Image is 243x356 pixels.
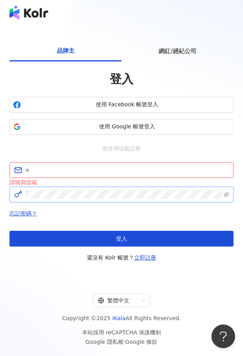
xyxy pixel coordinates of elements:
[62,313,181,323] span: Copyright © 2025 All Rights Reserved.
[57,46,75,56] span: 品牌主
[112,315,126,321] a: iKala
[98,294,138,307] div: 繁體中文
[24,101,230,109] span: 使用 Facebook 帳號登入
[9,97,234,113] button: 使用 Facebook 帳號登入
[97,144,146,153] span: 或使用信箱註冊
[24,123,230,131] span: 使用 Google 帳號登入
[159,46,196,56] span: 網紅/經紀公司
[9,178,234,187] div: 請填寫信箱
[123,339,125,345] span: |
[211,324,235,348] iframe: Help Scout Beacon - Open
[86,339,123,345] a: Google 隱私權
[9,6,48,20] img: logo
[125,339,157,345] a: Google 條款
[116,235,127,242] span: 登入
[82,328,161,347] span: 本站採用 reCAPTCHA 保護機制
[9,210,37,217] a: 忘記密碼？
[110,72,133,86] span: 登入
[134,254,156,261] a: 立即註冊
[87,253,156,262] span: 還沒有 Kolr 帳號？
[9,119,234,135] button: 使用 Google 帳號登入
[224,192,229,197] span: eye-invisible
[9,231,234,247] button: 登入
